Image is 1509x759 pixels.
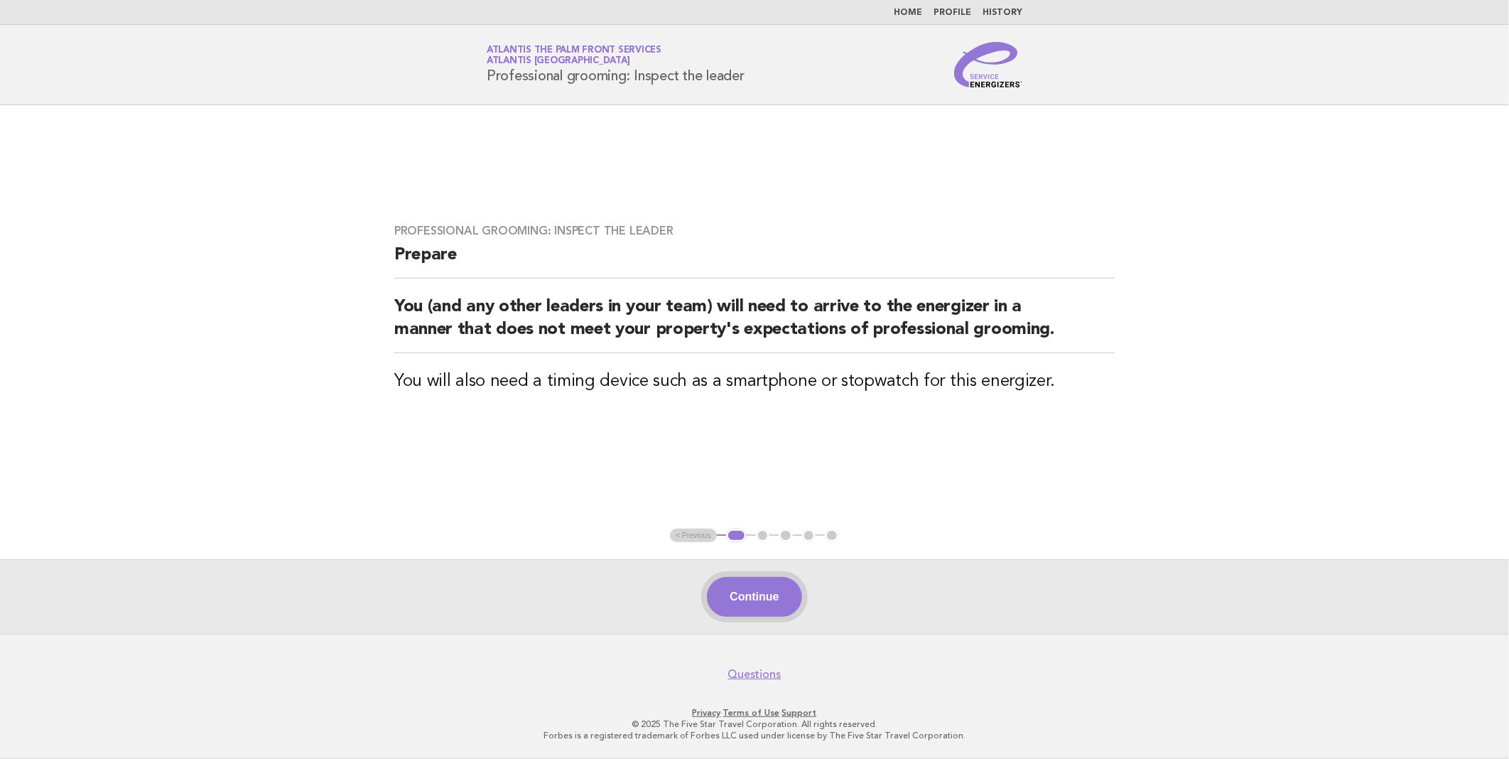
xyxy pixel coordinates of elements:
[320,707,1189,718] p: · ·
[707,577,801,617] button: Continue
[487,57,630,66] span: Atlantis [GEOGRAPHIC_DATA]
[723,708,780,718] a: Terms of Use
[394,244,1115,279] h2: Prepare
[394,370,1115,393] h3: You will also need a timing device such as a smartphone or stopwatch for this energizer.
[728,667,781,682] a: Questions
[934,9,971,17] a: Profile
[487,45,661,65] a: Atlantis The Palm Front ServicesAtlantis [GEOGRAPHIC_DATA]
[954,42,1022,87] img: Service Energizers
[394,224,1115,238] h3: Professional grooming: Inspect the leader
[394,296,1115,353] h2: You (and any other leaders in your team) will need to arrive to the energizer in a manner that do...
[320,730,1189,741] p: Forbes is a registered trademark of Forbes LLC used under license by The Five Star Travel Corpora...
[983,9,1022,17] a: History
[693,708,721,718] a: Privacy
[726,529,747,543] button: 1
[487,46,745,83] h1: Professional grooming: Inspect the leader
[782,708,817,718] a: Support
[894,9,922,17] a: Home
[320,718,1189,730] p: © 2025 The Five Star Travel Corporation. All rights reserved.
